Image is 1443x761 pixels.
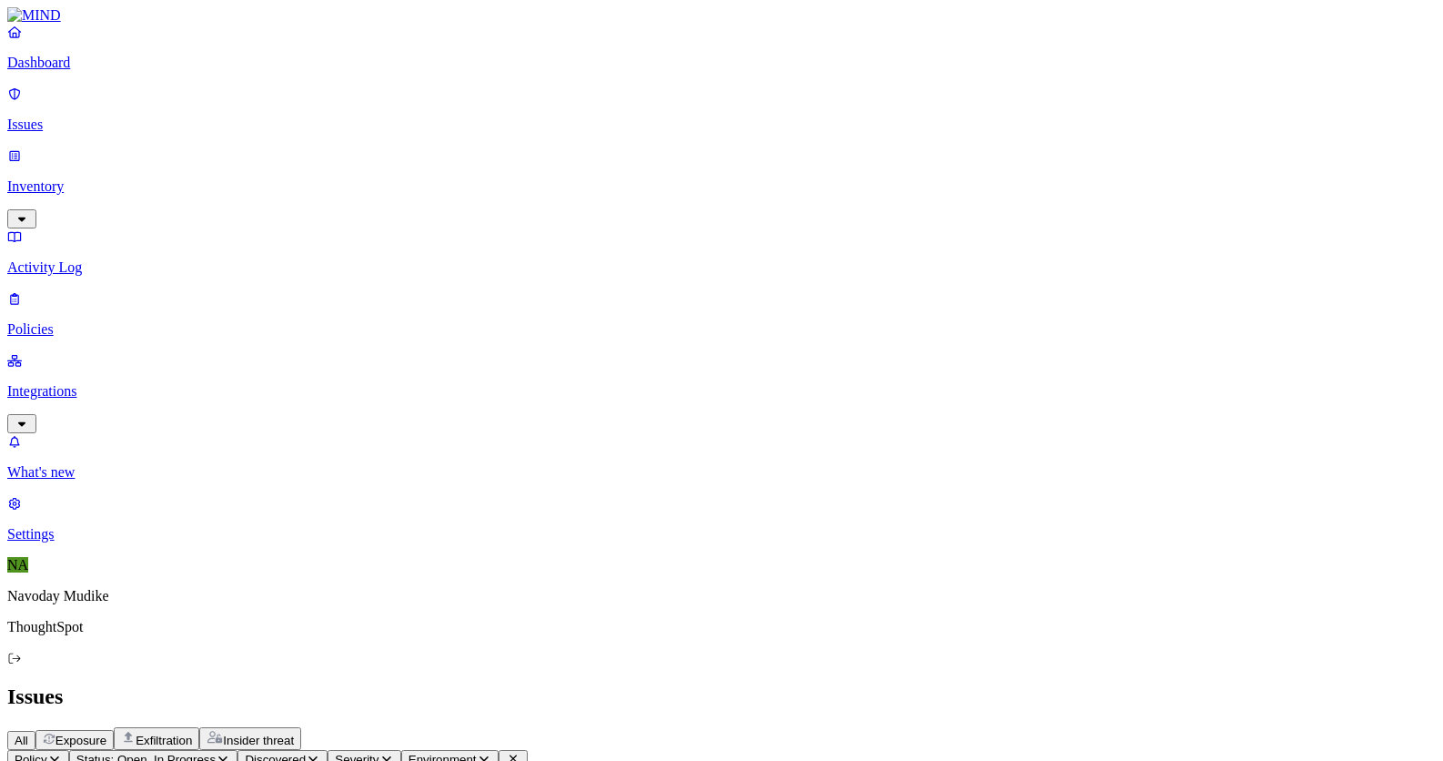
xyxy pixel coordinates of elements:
[7,117,1436,133] p: Issues
[7,147,1436,226] a: Inventory
[7,526,1436,543] p: Settings
[7,383,1436,400] p: Integrations
[7,290,1436,338] a: Policies
[7,7,1436,24] a: MIND
[223,734,294,747] span: Insider threat
[7,352,1436,431] a: Integrations
[7,495,1436,543] a: Settings
[7,619,1436,635] p: ThoughtSpot
[7,685,1436,709] h2: Issues
[55,734,106,747] span: Exposure
[7,178,1436,195] p: Inventory
[7,464,1436,481] p: What's new
[7,24,1436,71] a: Dashboard
[7,55,1436,71] p: Dashboard
[136,734,192,747] span: Exfiltration
[7,433,1436,481] a: What's new
[7,588,1436,604] p: Navoday Mudike
[7,7,61,24] img: MIND
[7,86,1436,133] a: Issues
[15,734,28,747] span: All
[7,557,28,573] span: NA
[7,259,1436,276] p: Activity Log
[7,228,1436,276] a: Activity Log
[7,321,1436,338] p: Policies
